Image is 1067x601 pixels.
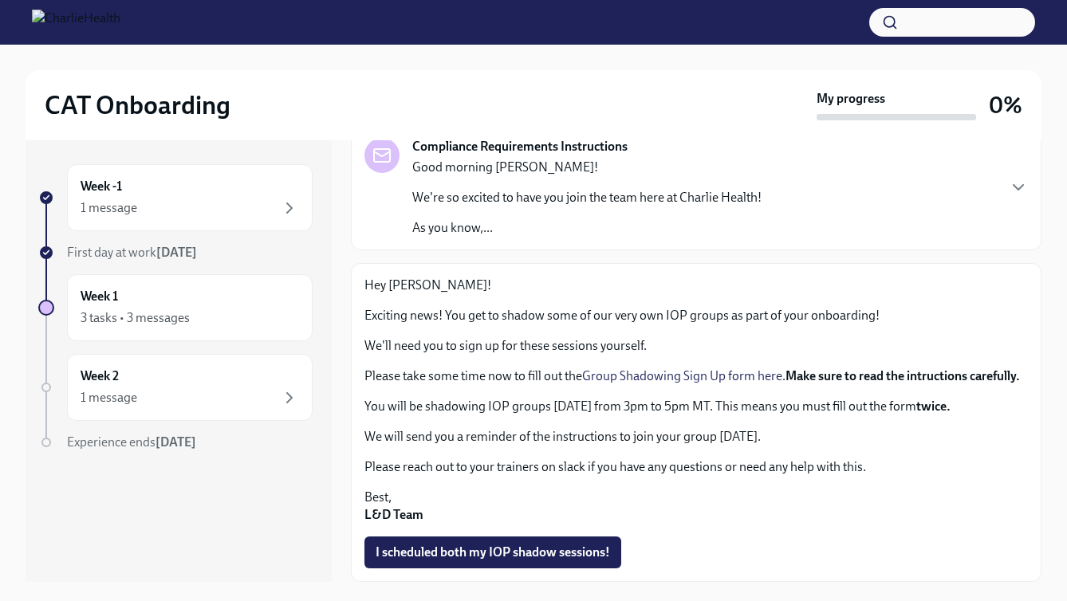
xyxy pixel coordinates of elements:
strong: Compliance Requirements Instructions [412,138,628,155]
a: Group Shadowing Sign Up form here [582,368,782,383]
div: 3 tasks • 3 messages [81,309,190,327]
span: I scheduled both my IOP shadow sessions! [376,544,610,560]
p: Exciting news! You get to shadow some of our very own IOP groups as part of your onboarding! [364,307,1028,324]
strong: twice. [916,399,951,414]
p: As you know,... [412,219,762,237]
div: 1 message [81,389,137,407]
a: Week 21 message [38,354,313,421]
h6: Week -1 [81,178,122,195]
a: Week 13 tasks • 3 messages [38,274,313,341]
button: I scheduled both my IOP shadow sessions! [364,536,621,568]
p: Please take some time now to fill out the . [364,367,1028,385]
img: CharlieHealth [32,10,120,35]
p: Best, [364,489,1028,524]
h2: CAT Onboarding [45,89,230,121]
div: 1 message [81,199,137,217]
p: We'll need you to sign up for these sessions yourself. [364,337,1028,355]
h6: Week 1 [81,288,118,305]
strong: [DATE] [156,434,196,450]
strong: L&D Team [364,507,423,522]
h6: Week 2 [81,367,119,385]
a: Week -11 message [38,164,313,231]
p: Please reach out to your trainers on slack if you have any questions or need any help with this. [364,458,1028,476]
p: Hey [PERSON_NAME]! [364,277,1028,294]
a: First day at work[DATE] [38,244,313,261]
p: We're so excited to have you join the team here at Charlie Health! [412,189,762,206]
strong: My progress [817,90,885,108]
span: First day at work [67,245,197,260]
h3: 0% [989,91,1022,120]
p: Good morning [PERSON_NAME]! [412,159,762,176]
p: You will be shadowing IOP groups [DATE] from 3pm to 5pm MT. This means you must fill out the form [364,398,1028,415]
span: Experience ends [67,434,196,450]
strong: Make sure to read the intructions carefully. [785,368,1020,383]
strong: [DATE] [156,245,197,260]
p: We will send you a reminder of the instructions to join your group [DATE]. [364,428,1028,446]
